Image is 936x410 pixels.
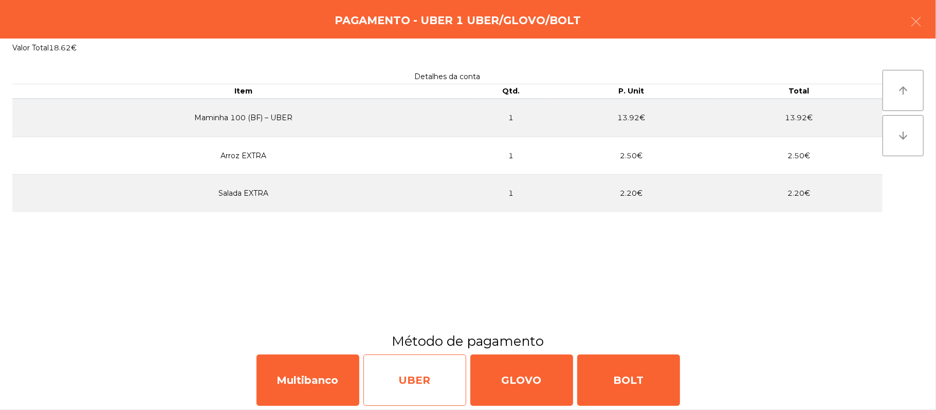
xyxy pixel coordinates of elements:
[335,13,581,28] h4: Pagamento - UBER 1 UBER/GLOVO/BOLT
[547,175,715,212] td: 2.20€
[256,355,359,406] div: Multibanco
[715,99,883,137] td: 13.92€
[474,84,547,99] th: Qtd.
[49,43,77,52] span: 18.62€
[474,175,547,212] td: 1
[474,99,547,137] td: 1
[12,43,49,52] span: Valor Total
[470,355,573,406] div: GLOVO
[715,84,883,99] th: Total
[474,137,547,175] td: 1
[897,84,909,97] i: arrow_upward
[363,355,466,406] div: UBER
[883,115,924,156] button: arrow_downward
[8,332,928,350] h3: Método de pagamento
[415,72,481,81] span: Detalhes da conta
[12,99,474,137] td: Maminha 100 (BF) – UBER
[12,84,474,99] th: Item
[883,70,924,111] button: arrow_upward
[715,175,883,212] td: 2.20€
[547,137,715,175] td: 2.50€
[577,355,680,406] div: BOLT
[12,175,474,212] td: Salada EXTRA
[547,99,715,137] td: 13.92€
[715,137,883,175] td: 2.50€
[12,137,474,175] td: Arroz EXTRA
[897,129,909,142] i: arrow_downward
[547,84,715,99] th: P. Unit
